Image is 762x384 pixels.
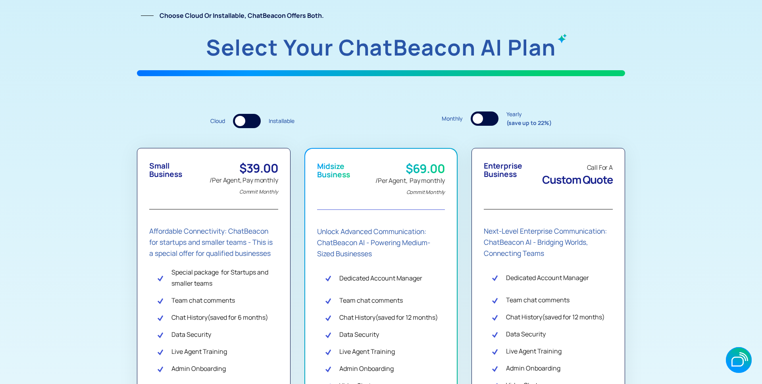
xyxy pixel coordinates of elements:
[171,267,278,289] div: Special package for Startups and smaller teams
[157,274,164,282] img: Check
[484,225,613,259] div: Next-Level Enterprise Communication: ChatBeacon AI - Bridging Worlds, Connecting Teams
[339,312,438,323] div: Chat History(saved for 12 months)
[492,330,498,338] img: Check
[141,15,154,16] img: Line
[339,295,403,306] div: Team chat comments
[492,348,498,355] img: Check
[210,175,278,197] div: /Per Agent, Pay monthly
[325,274,331,282] img: Check
[210,117,225,125] div: Cloud
[149,162,182,179] div: Small Business
[171,363,226,374] div: Admin Onboarding
[325,314,331,321] img: Check
[492,313,498,321] img: Check
[506,363,560,374] div: Admin Onboarding
[157,348,164,355] img: Check
[506,119,552,127] strong: (save up to 22%)
[171,295,235,306] div: Team chat comments
[339,329,379,340] div: Data Security
[492,365,498,372] img: Check
[484,162,522,179] div: Enterprise Business
[171,329,211,340] div: Data Security
[325,365,331,372] img: Check
[492,296,498,304] img: Check
[492,274,498,281] img: Check
[325,331,331,338] img: Check
[157,297,164,304] img: Check
[542,172,613,187] span: Custom Quote
[557,33,568,44] img: ChatBeacon AI
[269,117,294,125] div: Installable
[160,11,324,20] strong: Choose Cloud or Installable, ChatBeacon offers both.
[317,227,430,258] strong: Unlock Advanced Communication: ChatBeacon AI - Powering Medium-Sized Businesses
[171,312,268,323] div: Chat History(saved for 6 months)
[339,363,394,374] div: Admin Onboarding
[506,346,562,357] div: Live Agent Training
[210,162,278,175] div: $39.00
[506,110,552,127] div: Yearly
[325,297,331,304] img: Check
[506,328,546,340] div: Data Security
[157,331,164,338] img: Check
[506,311,605,323] div: Chat History(saved for 12 months)
[171,346,227,357] div: Live Agent Training
[317,162,350,179] div: Midsize Business
[339,273,422,284] div: Dedicated Account Manager
[587,163,613,172] span: Call For A
[157,314,164,321] img: Check
[149,225,278,259] div: Affordable Connectivity: ChatBeacon for startups and smaller teams - This is a special offer for ...
[239,188,278,195] em: Commit Monthly
[406,188,445,196] em: Commit Monthly
[506,272,589,283] div: Dedicated Account Manager
[137,37,625,58] h1: Select your ChatBeacon AI plan
[442,114,463,123] div: Monthly
[157,365,164,372] img: Check
[375,162,445,175] div: $69.00
[375,175,445,198] div: /Per Agent, Pay monthly
[506,294,570,305] div: Team chat comments
[339,346,395,357] div: Live Agent Training
[325,348,331,355] img: Check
